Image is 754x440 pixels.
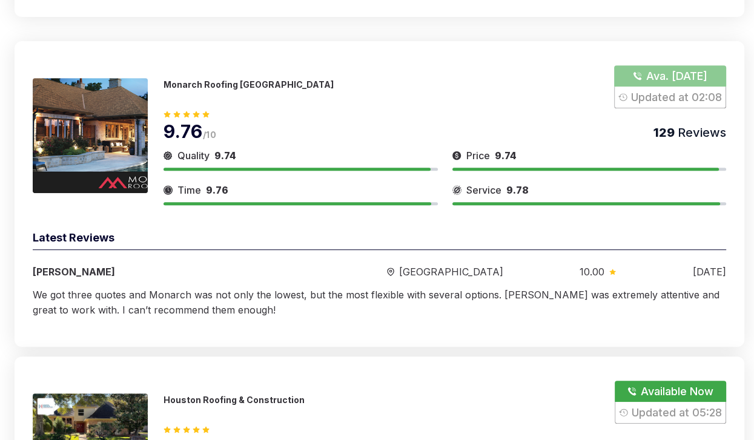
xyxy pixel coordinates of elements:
[177,148,210,163] span: Quality
[206,184,228,196] span: 9.76
[164,148,173,163] img: slider icon
[164,395,305,405] p: Houston Roofing & Construction
[466,183,501,197] span: Service
[466,148,490,163] span: Price
[164,79,334,90] p: Monarch Roofing [GEOGRAPHIC_DATA]
[609,269,616,275] img: slider icon
[164,183,173,197] img: slider icon
[203,130,216,140] span: /10
[214,149,236,162] span: 9.74
[387,268,394,277] img: slider icon
[675,125,726,140] span: Reviews
[506,184,529,196] span: 9.78
[33,289,719,316] span: We got three quotes and Monarch was not only the lowest, but the most flexible with several optio...
[580,264,604,279] span: 10.00
[33,229,726,250] div: Latest Reviews
[653,125,675,140] span: 129
[399,264,503,279] span: [GEOGRAPHIC_DATA]
[693,264,726,279] div: [DATE]
[495,149,517,162] span: 9.74
[452,148,461,163] img: slider icon
[33,264,310,279] div: [PERSON_NAME]
[164,120,203,142] span: 9.76
[452,183,461,197] img: slider icon
[177,183,201,197] span: Time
